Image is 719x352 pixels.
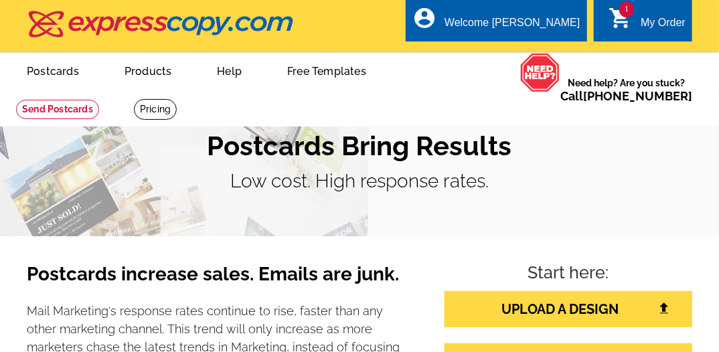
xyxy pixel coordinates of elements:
a: Free Templates [266,54,388,86]
a: Products [103,54,193,86]
span: 1 [619,1,634,17]
span: Call [560,89,692,103]
a: Help [195,54,263,86]
a: Postcards [5,54,100,86]
span: Need help? Are you stuck? [560,76,692,103]
div: My Order [641,17,686,35]
a: UPLOAD A DESIGN [445,291,692,327]
p: Low cost. High response rates. [27,167,692,195]
img: help [520,53,560,92]
i: account_circle [412,6,436,30]
a: [PHONE_NUMBER] [583,89,692,103]
h4: Start here: [445,263,692,286]
h3: Postcards increase sales. Emails are junk. [27,263,406,296]
div: Welcome [PERSON_NAME] [445,17,580,35]
h1: Postcards Bring Results [27,130,692,162]
a: 1 shopping_cart My Order [609,15,686,31]
i: shopping_cart [609,6,633,30]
